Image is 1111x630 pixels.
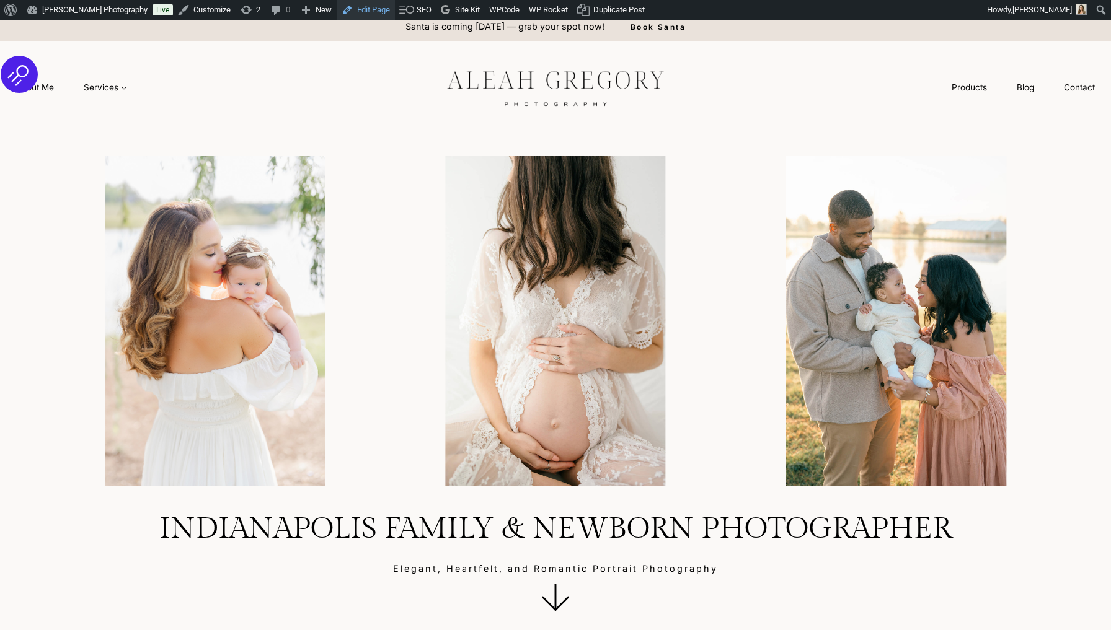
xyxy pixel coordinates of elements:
a: Book Santa [611,12,706,41]
nav: Secondary [937,76,1110,99]
a: Products [937,76,1002,99]
a: Live [153,4,173,15]
h1: Indianapolis Family & Newborn Photographer [30,511,1081,547]
a: Blog [1002,76,1049,99]
img: aleah gregory logo [416,61,695,113]
nav: Primary [1,76,142,99]
img: Pregnant woman in lace dress, cradling belly. [390,156,720,486]
span: Site Kit [455,5,480,14]
img: Family enjoying a sunny day by the lake. [731,156,1061,486]
li: 4 of 4 [390,156,720,486]
img: mom holding baby on shoulder looking back at the camera outdoors in Carmel, Indiana [50,156,380,486]
a: Contact [1049,76,1110,99]
p: Elegant, Heartfelt, and Romantic Portrait Photography [30,562,1081,575]
div: Photo Gallery Carousel [50,156,1061,486]
button: Child menu of Services [69,76,142,99]
li: 1 of 4 [731,156,1061,486]
p: Santa is coming [DATE] — grab your spot now! [405,20,604,33]
span: [PERSON_NAME] [1012,5,1072,14]
li: 3 of 4 [50,156,380,486]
